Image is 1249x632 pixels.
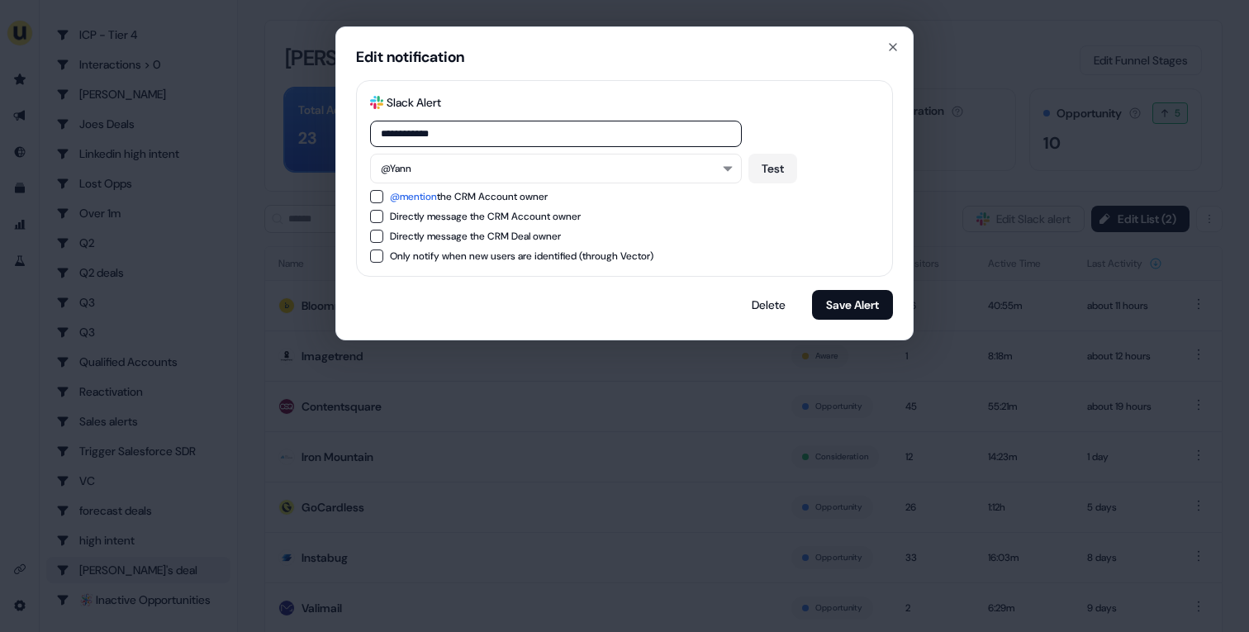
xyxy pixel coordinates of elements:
div: Only notify when new users are identified (through Vector) [390,248,653,264]
span: @mention [390,190,437,203]
button: @Yann [370,154,742,183]
div: Slack Alert [387,94,441,111]
div: Directly message the CRM Deal owner [390,228,561,245]
div: the CRM Account owner [390,188,548,205]
button: Save Alert [812,290,893,320]
div: Directly message the CRM Account owner [390,208,581,225]
button: Delete [738,290,799,320]
button: Test [748,154,797,183]
div: Edit notification [356,47,464,67]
